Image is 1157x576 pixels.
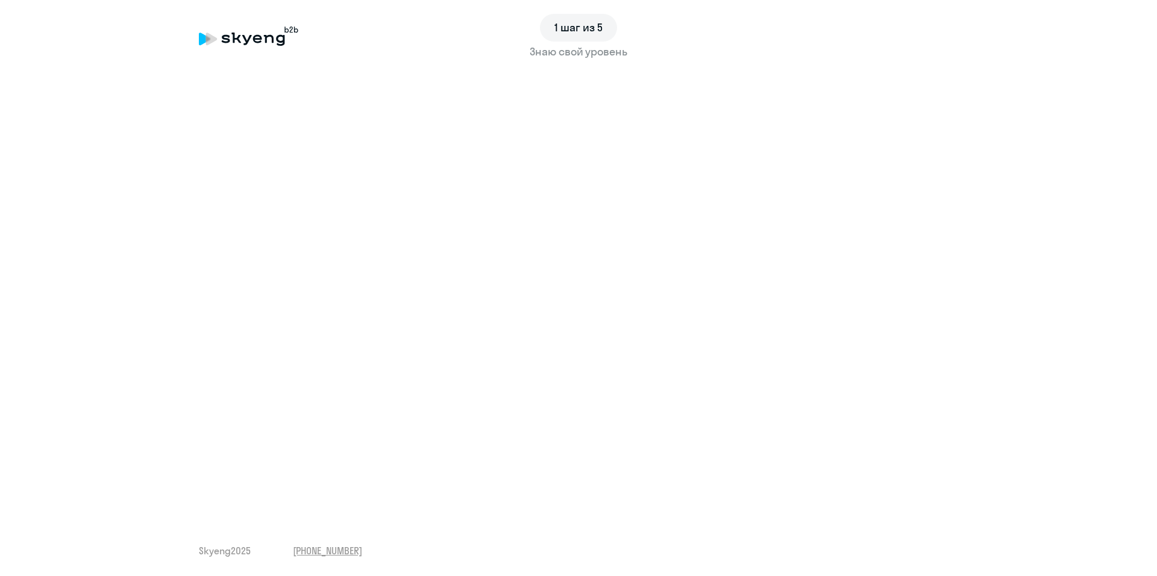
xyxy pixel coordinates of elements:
ya-tr-span: 2025 [231,545,251,557]
ya-tr-span: 1 шаг из 5 [554,20,603,34]
ya-tr-span: Skyeng [199,545,231,557]
ya-tr-span: Знаю свой уровень [530,45,627,58]
a: [PHONE_NUMBER] [293,544,362,557]
ya-tr-span: [PHONE_NUMBER] [293,545,362,557]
